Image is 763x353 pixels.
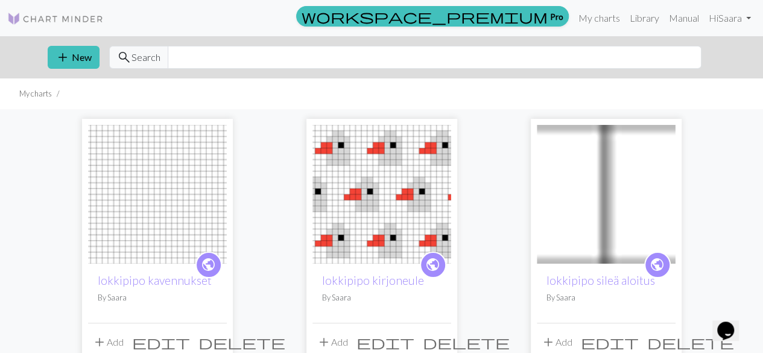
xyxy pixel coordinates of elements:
span: delete [647,334,734,351]
a: public [420,252,446,278]
a: My charts [574,6,625,30]
span: edit [132,334,190,351]
li: My charts [19,88,52,100]
a: lokkipipo kirjoneule [312,187,451,199]
span: add [55,49,70,66]
a: HiSaara [704,6,756,30]
a: Library [625,6,664,30]
a: lokkipipo kavennukset [88,187,227,199]
span: edit [581,334,639,351]
img: lokkipipo kirjoneule [312,125,451,264]
i: Edit [356,335,414,349]
span: delete [198,334,285,351]
i: public [650,253,665,277]
span: public [425,255,440,274]
p: By Saara [546,292,666,304]
span: add [317,334,331,351]
a: Manual [664,6,704,30]
button: New [48,46,100,69]
a: public [195,252,222,278]
a: lokkipipo kirjoneule [322,273,424,287]
span: public [650,255,665,274]
img: lokkipipo sileä aloitus [537,125,676,264]
img: Logo [7,11,104,26]
img: lokkipipo kavennukset [88,125,227,264]
span: search [117,49,131,66]
iframe: chat widget [712,305,751,341]
a: lokkipipo sileä aloitus [537,187,676,199]
a: lokkipipo sileä aloitus [546,273,655,287]
span: workspace_premium [302,8,548,25]
span: delete [423,334,510,351]
a: lokkipipo kavennukset [98,273,212,287]
span: public [201,255,216,274]
span: Search [131,50,160,65]
p: By Saara [322,292,442,304]
span: edit [356,334,414,351]
a: Pro [296,6,569,27]
i: Edit [581,335,639,349]
a: public [644,252,671,278]
span: add [541,334,556,351]
span: add [92,334,107,351]
i: public [201,253,216,277]
i: public [425,253,440,277]
i: Edit [132,335,190,349]
p: By Saara [98,292,217,304]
